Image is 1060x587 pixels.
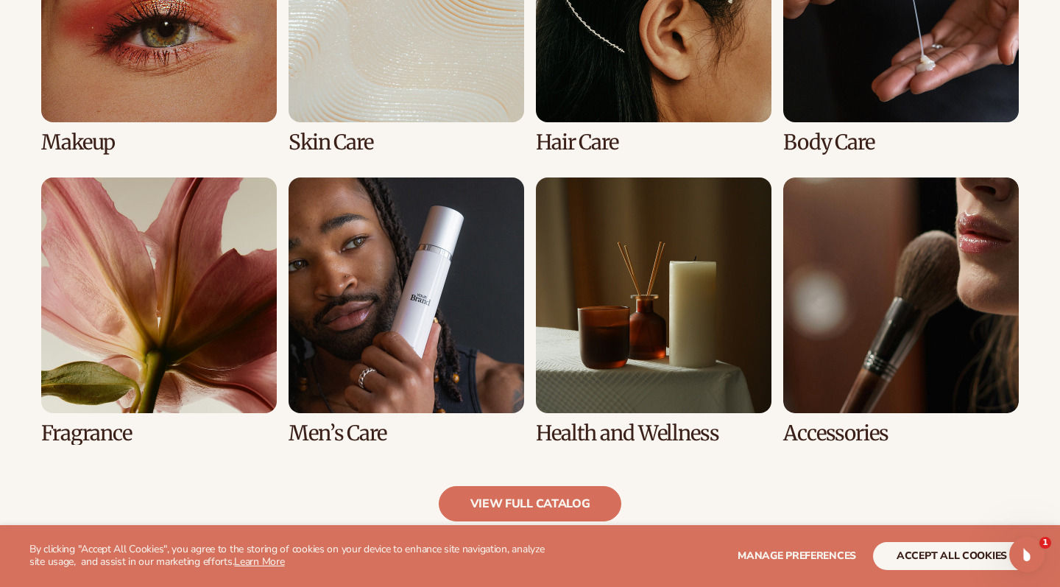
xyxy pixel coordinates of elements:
[1039,537,1051,549] span: 1
[738,542,856,570] button: Manage preferences
[29,544,554,569] p: By clicking "Accept All Cookies", you agree to the storing of cookies on your device to enhance s...
[873,542,1031,570] button: accept all cookies
[41,177,277,445] div: 5 / 8
[439,486,622,521] a: view full catalog
[738,549,856,563] span: Manage preferences
[289,131,524,154] h3: Skin Care
[536,177,771,445] div: 7 / 8
[289,177,524,445] div: 6 / 8
[783,177,1019,445] div: 8 / 8
[234,555,284,569] a: Learn More
[1009,537,1045,572] iframe: Intercom live chat
[783,131,1019,154] h3: Body Care
[536,131,771,154] h3: Hair Care
[41,131,277,154] h3: Makeup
